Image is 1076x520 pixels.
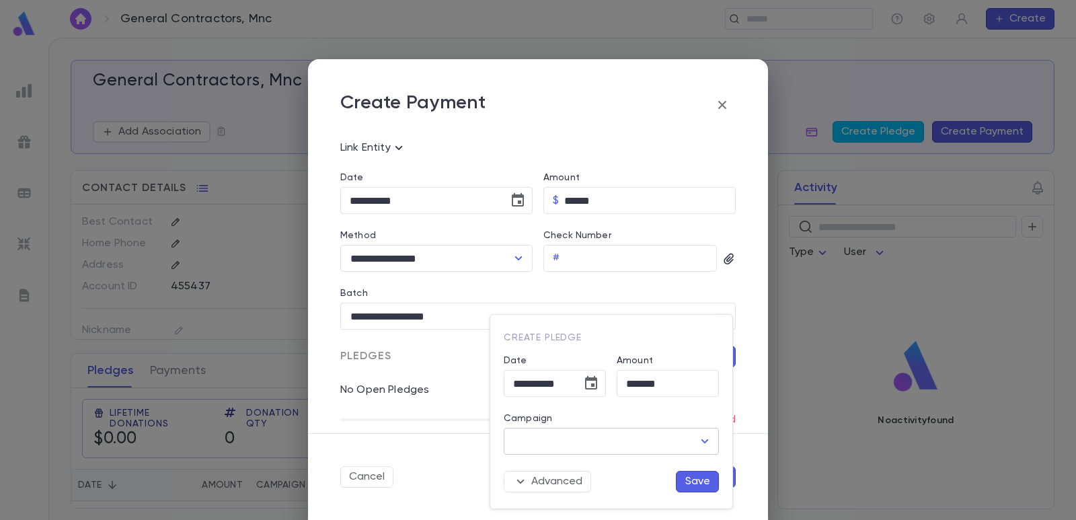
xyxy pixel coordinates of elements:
span: Create Pledge [504,333,582,342]
button: Advanced [504,471,591,492]
label: Campaign [504,413,552,424]
button: Save [676,471,719,492]
button: Choose date, selected date is Aug 28, 2025 [578,370,605,397]
label: Amount [617,355,653,366]
button: Open [695,432,714,451]
label: Date [504,355,606,366]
